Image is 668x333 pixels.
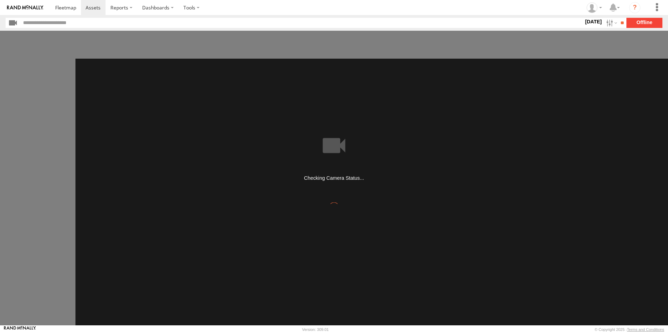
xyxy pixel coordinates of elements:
[629,2,640,13] i: ?
[302,327,329,332] div: Version: 309.01
[584,2,604,13] div: Keith Washburn
[4,326,36,333] a: Visit our Website
[595,327,664,332] div: © Copyright 2025 -
[7,5,43,10] img: rand-logo.svg
[627,327,664,332] a: Terms and Conditions
[583,18,603,25] label: [DATE]
[603,18,618,28] label: Search Filter Options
